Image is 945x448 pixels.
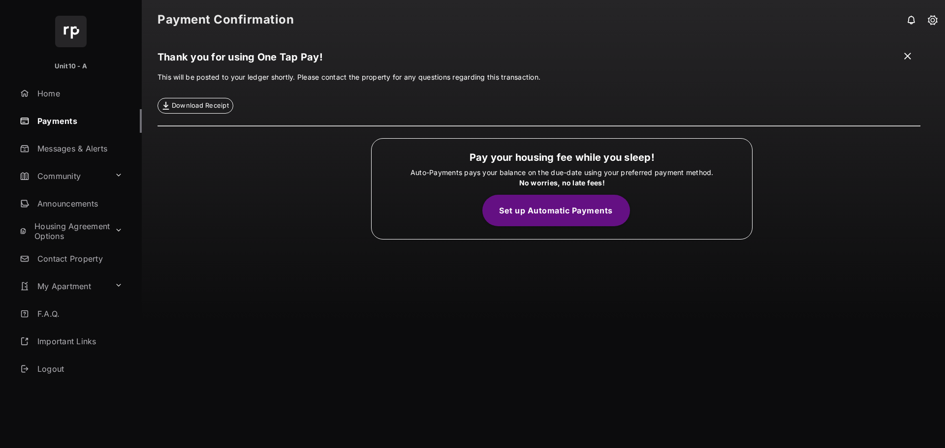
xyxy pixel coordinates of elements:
p: Auto-Payments pays your balance on the due-date using your preferred payment method. [377,167,747,188]
a: My Apartment [16,274,111,298]
strong: Payment Confirmation [157,14,294,26]
a: Contact Property [16,247,142,270]
a: Messages & Alerts [16,137,142,160]
a: Important Links [16,329,126,353]
a: Home [16,82,142,105]
a: Community [16,164,111,188]
h1: Thank you for using One Tap Pay! [157,51,920,68]
h1: Pay your housing fee while you sleep! [377,151,747,163]
a: Housing Agreement Options [16,219,111,243]
a: Announcements [16,192,142,215]
a: Payments [16,109,142,133]
span: Download Receipt [172,101,229,111]
p: Unit10 - A [55,61,87,71]
a: F.A.Q. [16,302,142,326]
img: svg+xml;base64,PHN2ZyB4bWxucz0iaHR0cDovL3d3dy53My5vcmcvMjAwMC9zdmciIHdpZHRoPSI2NCIgaGVpZ2h0PSI2NC... [55,16,87,47]
button: Set up Automatic Payments [482,195,630,226]
div: No worries, no late fees! [377,178,747,188]
a: Download Receipt [157,98,233,114]
a: Logout [16,357,142,381]
p: This will be posted to your ledger shortly. Please contact the property for any questions regardi... [157,72,920,114]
